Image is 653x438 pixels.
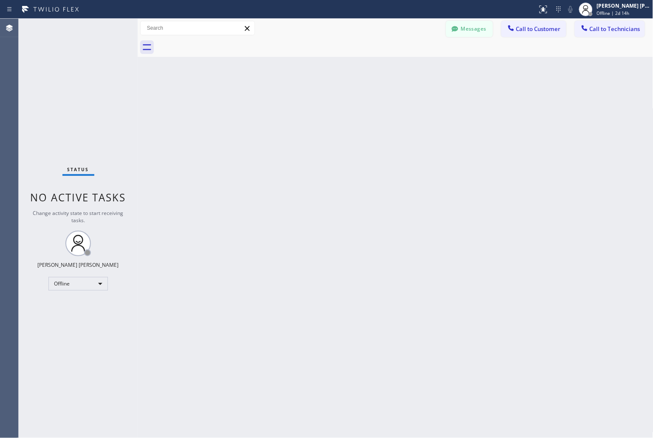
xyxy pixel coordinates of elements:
div: [PERSON_NAME] [PERSON_NAME] [597,2,650,9]
span: Offline | 2d 14h [597,10,630,16]
button: Call to Technicians [575,21,645,37]
input: Search [141,21,254,35]
span: Status [68,167,89,172]
div: Offline [48,277,108,291]
button: Call to Customer [501,21,566,37]
button: Messages [446,21,493,37]
span: No active tasks [31,190,126,204]
span: Call to Customer [516,25,561,33]
button: Mute [565,3,577,15]
span: Change activity state to start receiving tasks. [33,209,124,224]
span: Call to Technicians [590,25,640,33]
div: [PERSON_NAME] [PERSON_NAME] [38,261,119,268]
